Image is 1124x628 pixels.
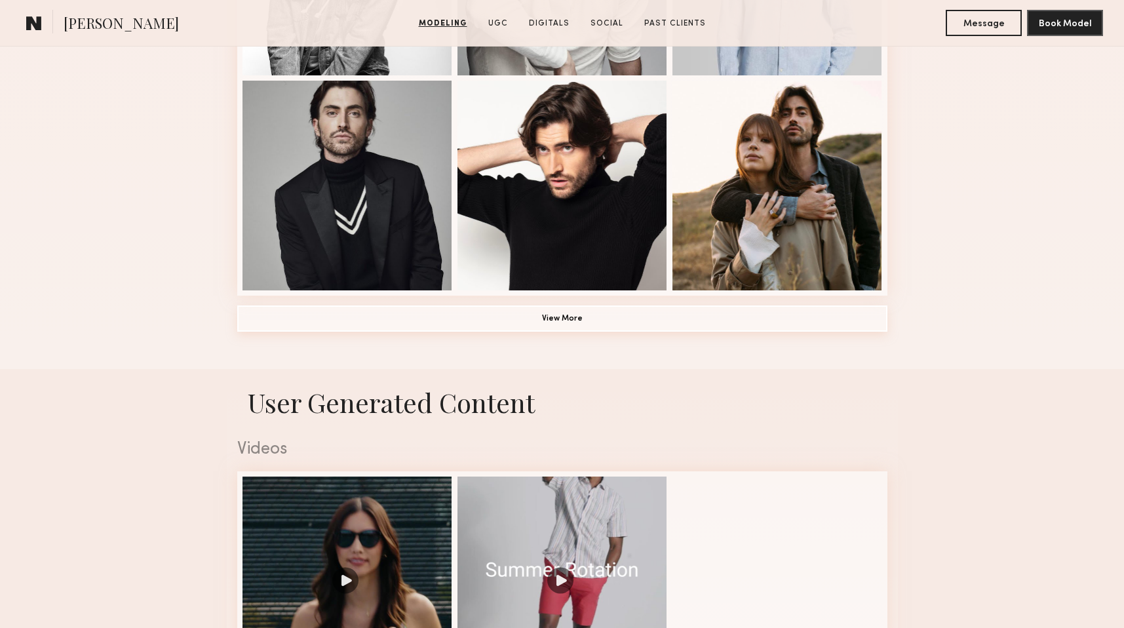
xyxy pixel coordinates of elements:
h1: User Generated Content [227,385,898,420]
a: Social [585,18,629,29]
a: Modeling [414,18,473,29]
span: [PERSON_NAME] [64,13,179,36]
a: Digitals [524,18,575,29]
button: View More [237,305,887,332]
button: Book Model [1027,10,1103,36]
a: Past Clients [639,18,711,29]
a: Book Model [1027,17,1103,28]
a: UGC [483,18,513,29]
button: Message [946,10,1022,36]
div: Videos [237,441,887,458]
